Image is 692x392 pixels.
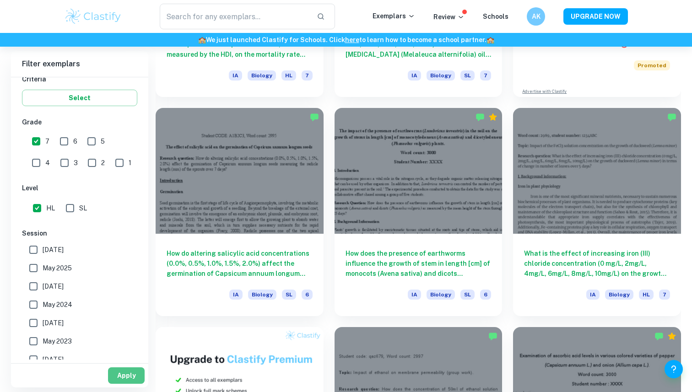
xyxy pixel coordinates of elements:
span: 🎯 [620,41,628,48]
span: HL [281,70,296,81]
span: HL [639,290,654,300]
span: 3 [74,158,78,168]
img: Marked [488,332,497,341]
span: 7 [480,70,491,81]
span: Biology [427,290,455,300]
span: 6 [480,290,491,300]
span: [DATE] [43,318,64,328]
span: [DATE] [43,354,64,365]
span: May 2025 [43,263,72,273]
h6: Level [22,183,137,193]
p: Review [433,12,465,22]
a: here [345,36,359,43]
span: 7 [659,290,670,300]
a: How does the presence of earthworms influence the growth of stem in length [cm] of monocots (Aven... [335,108,503,316]
p: Exemplars [373,11,415,21]
span: [DATE] [43,245,64,255]
span: IA [229,290,243,300]
span: HL [46,203,55,213]
span: SL [460,70,475,81]
span: Biology [427,70,455,81]
span: Biology [248,290,276,300]
h6: How does the presence of earthworms influence the growth of stem in length [cm] of monocots (Aven... [346,248,492,279]
img: Marked [654,332,664,341]
span: May 2023 [43,336,72,346]
span: Biology [248,70,276,81]
span: IA [586,290,600,300]
img: Marked [667,113,676,122]
h6: Criteria [22,74,137,84]
a: What is the effect of increasing iron (III) chloride concentration (0 mg/L, 2mg/L, 4mg/L, 6mg/L, ... [513,108,681,316]
button: Apply [108,367,145,384]
h6: AK [531,11,541,21]
span: 7 [302,70,313,81]
img: Marked [310,113,319,122]
h6: Session [22,228,137,238]
span: 5 [101,136,105,146]
span: SL [460,290,475,300]
div: Premium [488,113,497,122]
span: [DATE] [43,281,64,291]
span: Promoted [634,60,670,70]
button: Help and Feedback [665,360,683,378]
span: Biology [605,290,633,300]
span: SL [79,203,87,213]
span: 4 [45,158,50,168]
span: IA [408,290,421,300]
a: How do altering salicylic acid concentrations (0.0%, 0.5%, 1.0%, 1.5%, 2.0%) affect the germinati... [156,108,324,316]
span: IA [408,70,421,81]
div: Premium [667,332,676,341]
button: UPGRADE NOW [563,8,628,25]
span: 🏫 [487,36,494,43]
button: Select [22,90,137,106]
h6: Filter exemplars [11,51,148,77]
h6: How do altering salicylic acid concentrations (0.0%, 0.5%, 1.0%, 1.5%, 2.0%) affect the germinati... [167,248,313,279]
span: IA [229,70,242,81]
span: 6 [73,136,77,146]
span: SL [282,290,296,300]
img: Marked [476,113,485,122]
span: May 2024 [43,300,72,310]
h6: We just launched Clastify for Schools. Click to learn how to become a school partner. [2,35,690,45]
span: 1 [129,158,131,168]
span: 6 [302,290,313,300]
img: Clastify logo [64,7,122,26]
span: 2 [101,158,105,168]
h6: What is the effect of increasing iron (III) chloride concentration (0 mg/L, 2mg/L, 4mg/L, 6mg/L, ... [524,248,670,279]
a: Schools [483,13,508,20]
span: 🏫 [198,36,206,43]
button: AK [527,7,545,26]
input: Search for any exemplars... [160,4,309,29]
a: Advertise with Clastify [522,88,567,95]
span: 7 [45,136,49,146]
h6: Grade [22,117,137,127]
